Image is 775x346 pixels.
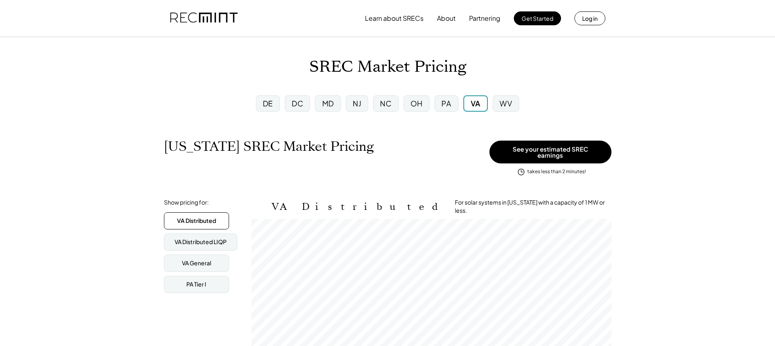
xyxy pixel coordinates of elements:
div: DC [292,98,303,108]
div: VA Distributed LIQP [175,238,227,246]
div: DE [263,98,273,108]
div: takes less than 2 minutes! [527,168,586,175]
h2: VA Distributed [272,201,443,213]
button: Learn about SRECs [365,10,424,26]
div: VA General [182,259,211,267]
div: MD [322,98,334,108]
div: PA [441,98,451,108]
div: NJ [353,98,361,108]
h1: SREC Market Pricing [309,57,466,77]
div: VA [471,98,480,108]
button: Partnering [469,10,500,26]
h1: [US_STATE] SREC Market Pricing [164,139,374,154]
div: Show pricing for: [164,198,209,207]
div: WV [500,98,512,108]
div: VA Distributed [177,217,216,225]
button: Log in [574,11,605,25]
div: NC [380,98,391,108]
button: Get Started [514,11,561,25]
div: OH [410,98,423,108]
div: PA Tier I [186,280,206,289]
button: See your estimated SREC earnings [489,141,611,163]
div: For solar systems in [US_STATE] with a capacity of 1 MW or less. [455,198,611,214]
button: About [437,10,456,26]
img: recmint-logotype%403x.png [170,4,238,32]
